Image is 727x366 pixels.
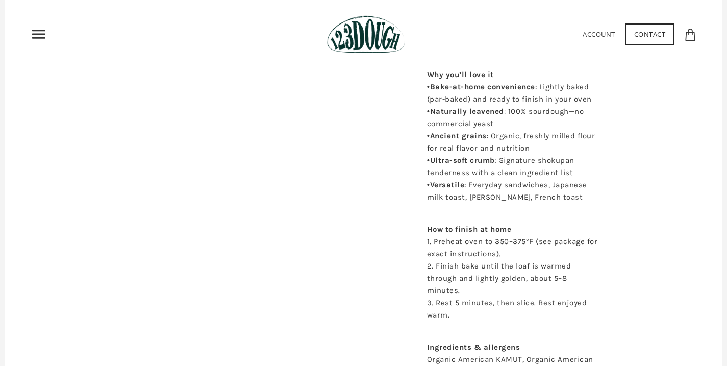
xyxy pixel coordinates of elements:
[430,82,535,91] strong: Bake-at-home convenience
[625,23,674,45] a: Contact
[430,107,504,116] strong: Naturally leavened
[583,30,615,39] a: Account
[430,131,487,140] strong: Ancient grains
[427,56,600,203] p: • : Lightly baked (par-baked) and ready to finish in your oven • : 100% sourdough—no commercial y...
[327,15,405,54] img: 123Dough Bakery
[427,225,512,234] strong: How to finish at home
[430,156,495,165] strong: Ultra-soft crumb
[31,26,47,42] nav: Primary
[427,211,600,321] p: 1. Preheat oven to 350–375°F (see package for exact instructions). 2. Finish bake until the loaf ...
[427,70,494,79] strong: Why you’ll love it
[430,180,465,189] strong: Versatile
[427,343,520,352] strong: Ingredients & allergens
